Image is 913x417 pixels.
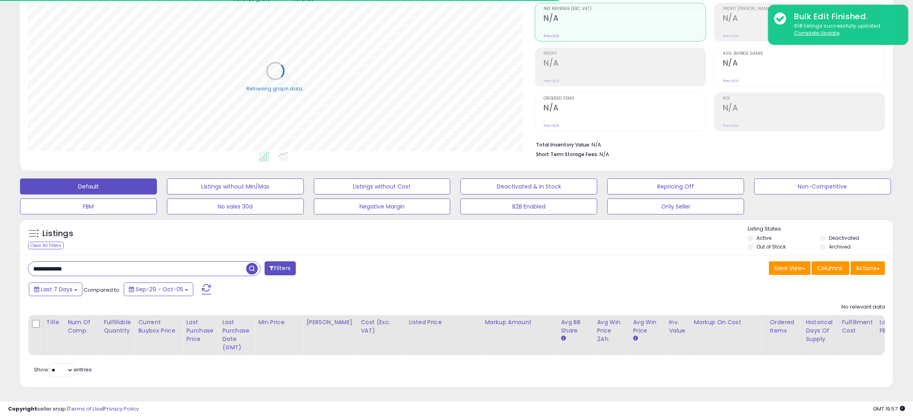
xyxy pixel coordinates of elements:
div: Historical Days Of Supply [806,318,835,343]
th: The percentage added to the cost of goods (COGS) that forms the calculator for Min & Max prices. [690,315,767,355]
h5: Listings [42,228,73,239]
button: No sales 30d [167,198,304,215]
button: Sep-29 - Oct-05 [124,283,193,296]
button: Listings without Cost [314,178,451,194]
div: Retrieving graph data.. [246,85,305,92]
button: B2B Enabled [460,198,597,215]
div: Ordered Items [770,318,799,335]
span: Net Revenue (Exc. VAT) [544,7,705,11]
button: Save View [769,261,811,275]
button: FBM [20,198,157,215]
span: Columns [817,264,842,272]
div: 618 listings successfully updated. [788,22,902,37]
a: Terms of Use [68,405,102,413]
div: Fulfillable Quantity [104,318,131,335]
small: Prev: N/A [544,78,559,83]
button: Deactivated & In Stock [460,178,597,194]
label: Deactivated [829,235,859,241]
small: Avg Win Price. [633,335,638,342]
div: Num of Comp. [68,318,97,335]
button: Repricing Off [607,178,744,194]
small: Prev: N/A [723,123,738,128]
span: Profit [PERSON_NAME] [723,7,885,11]
div: Low Price FBA [880,318,909,335]
button: Last 7 Days [29,283,82,296]
small: Prev: N/A [544,34,559,38]
div: Cost (Exc. VAT) [361,318,402,335]
small: Avg BB Share. [561,335,566,342]
div: Inv. value [669,318,687,335]
div: Current Buybox Price [138,318,179,335]
button: Non-Competitive [754,178,891,194]
h2: N/A [544,103,705,114]
span: Sep-29 - Oct-05 [136,285,183,293]
button: Filters [265,261,296,275]
div: Avg Win Price [633,318,662,335]
span: Show: entries [34,366,92,373]
span: Profit [544,52,705,56]
span: ROI [723,96,885,101]
small: Prev: N/A [723,34,738,38]
small: Prev: N/A [544,123,559,128]
button: Negative Margin [314,198,451,215]
button: Listings without Min/Max [167,178,304,194]
u: Complete Update [794,30,839,36]
b: Total Inventory Value: [536,141,590,148]
div: Listed Price [409,318,478,327]
small: Prev: N/A [723,78,738,83]
span: 2025-10-13 19:57 GMT [873,405,905,413]
button: Default [20,178,157,194]
button: Actions [851,261,885,275]
div: Bulk Edit Finished. [788,11,902,22]
a: Privacy Policy [104,405,139,413]
label: Archived [829,243,851,250]
span: Avg. Buybox Share [723,52,885,56]
li: N/A [536,139,879,149]
h2: N/A [723,58,885,69]
div: [PERSON_NAME] [306,318,354,327]
div: No relevant data [841,303,885,311]
button: Only Seller [607,198,744,215]
div: Last Purchase Price [186,318,215,343]
div: Markup on Cost [694,318,763,327]
div: Fulfillment Cost [842,318,873,335]
span: Last 7 Days [41,285,72,293]
h2: N/A [723,103,885,114]
div: Title [46,318,61,327]
div: Avg Win Price 24h. [597,318,626,343]
h2: N/A [544,58,705,69]
h2: N/A [544,14,705,24]
strong: Copyright [8,405,37,413]
div: Avg BB Share [561,318,590,335]
b: Short Term Storage Fees: [536,151,598,158]
div: seller snap | | [8,405,139,413]
div: Min Price [258,318,299,327]
span: Compared to: [84,286,120,294]
label: Out of Stock [756,243,786,250]
h2: N/A [723,14,885,24]
span: N/A [600,150,609,158]
div: Clear All Filters [28,242,64,249]
span: Ordered Items [544,96,705,101]
label: Active [756,235,771,241]
div: Last Purchase Date (GMT) [222,318,251,352]
button: Columns [812,261,849,275]
div: Markup Amount [485,318,554,327]
p: Listing States: [748,225,893,233]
